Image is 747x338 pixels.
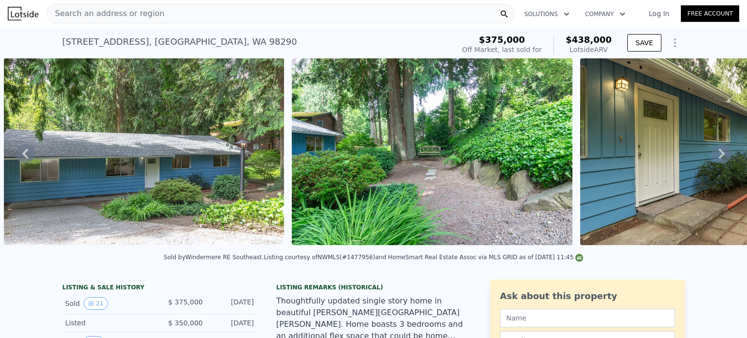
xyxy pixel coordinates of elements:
button: SAVE [627,34,661,52]
span: $ 350,000 [168,319,203,327]
div: Listing Remarks (Historical) [276,284,471,291]
div: Lotside ARV [566,45,612,54]
img: Sale: 126747495 Parcel: 103820455 [292,58,572,245]
div: [STREET_ADDRESS] , [GEOGRAPHIC_DATA] , WA 98290 [62,35,297,49]
img: Lotside [8,7,38,20]
button: Company [577,5,633,23]
div: Off Market, last sold for [462,45,542,54]
span: $ 375,000 [168,298,203,306]
div: LISTING & SALE HISTORY [62,284,257,293]
span: $375,000 [479,35,525,45]
button: View historical data [84,297,107,310]
a: Log In [637,9,681,18]
span: Search an address or region [47,8,164,19]
span: $438,000 [566,35,612,45]
div: Listing courtesy of NWMLS (#1477956) and HomeSmart Real Estate Assoc via MLS GRID as of [DATE] 11:45 [264,254,583,261]
img: Sale: 126747495 Parcel: 103820455 [4,58,284,245]
div: [DATE] [211,297,254,310]
input: Name [500,309,675,327]
img: NWMLS Logo [575,254,583,262]
div: Sold [65,297,152,310]
button: Solutions [516,5,577,23]
div: Listed [65,318,152,328]
div: [DATE] [211,318,254,328]
a: Free Account [681,5,739,22]
div: Sold by Windermere RE Southeast . [164,254,264,261]
div: Ask about this property [500,289,675,303]
button: Show Options [665,33,685,53]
